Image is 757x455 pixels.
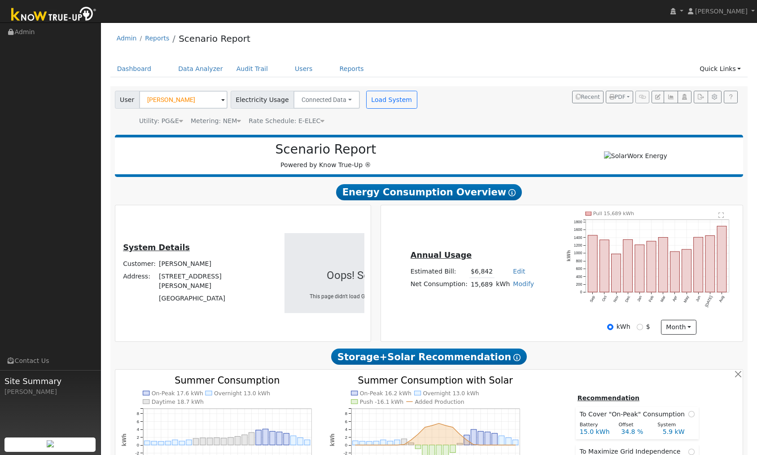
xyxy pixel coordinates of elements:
[382,444,384,446] circle: onclick=""
[487,444,489,446] circle: onclick=""
[214,390,270,397] text: Overnight 13.0 kWh
[366,91,417,109] button: Load System
[207,438,212,445] rect: onclick=""
[179,33,250,44] a: Scenario Report
[588,235,597,292] rect: onclick=""
[7,5,101,25] img: Know True-Up
[513,268,525,275] a: Edit
[599,240,609,292] rect: onclick=""
[604,151,667,161] img: SolarWorx Energy
[718,295,725,303] text: Aug
[606,91,633,103] button: PDF
[508,444,510,446] circle: onclick=""
[373,442,379,446] rect: onclick=""
[193,438,198,445] rect: onclick=""
[580,290,582,295] text: 0
[574,251,582,255] text: 1000
[345,427,347,432] text: 4
[431,425,433,427] circle: onclick=""
[469,265,494,278] td: $6,842
[270,432,275,446] rect: onclick=""
[345,419,347,424] text: 6
[485,432,490,445] rect: onclick=""
[576,274,582,279] text: 400
[478,432,483,446] rect: onclick=""
[480,444,481,446] circle: onclick=""
[646,322,650,331] label: $
[492,433,497,445] rect: onclick=""
[464,435,469,445] rect: onclick=""
[678,91,691,103] button: Login As
[235,437,240,445] rect: onclick=""
[501,444,503,446] circle: onclick=""
[609,94,626,100] span: PDF
[513,440,518,446] rect: onclick=""
[574,243,582,247] text: 1200
[410,439,412,441] circle: onclick=""
[158,270,259,292] td: [STREET_ADDRESS][PERSON_NAME]
[158,442,164,445] rect: onclick=""
[415,445,420,449] rect: onclick=""
[375,444,377,446] circle: onclick=""
[263,429,268,445] rect: onclick=""
[717,226,726,292] rect: onclick=""
[417,433,419,435] circle: onclick=""
[719,212,724,218] text: 
[172,440,178,445] rect: onclick=""
[623,239,633,292] rect: onclick=""
[411,251,472,260] u: Annual Usage
[452,427,454,428] circle: onclick=""
[576,259,582,263] text: 800
[151,390,203,397] text: On-Peak 17.6 kWh
[359,398,403,405] text: Push -16.1 kWh
[576,266,582,271] text: 600
[459,433,461,435] circle: onclick=""
[403,444,405,446] circle: onclick=""
[704,295,713,308] text: [DATE]
[415,398,464,405] text: Added Production
[473,444,475,446] circle: onclick=""
[601,295,608,302] text: Oct
[136,443,139,448] text: 0
[658,427,699,437] div: 5.9 kW
[298,438,303,445] rect: onclick=""
[331,349,527,365] span: Storage+Solar Recommendation
[607,324,613,330] input: kWh
[574,227,582,232] text: 1600
[151,398,203,405] text: Daytime 18.7 kWh
[288,61,319,77] a: Users
[614,421,653,429] div: Offset
[249,433,254,445] rect: onclick=""
[136,435,139,440] text: 2
[121,433,127,446] text: kWh
[515,444,516,446] circle: onclick=""
[506,438,511,445] rect: onclick=""
[513,354,521,361] i: Show Help
[249,117,324,124] span: Alias: HETOUC
[670,252,680,292] rect: onclick=""
[293,91,360,109] button: Connected Data
[617,322,630,331] label: kWh
[612,254,621,292] rect: onclick=""
[589,295,596,303] text: Sep
[165,441,171,445] rect: onclick=""
[256,430,261,445] rect: onclick=""
[361,444,363,446] circle: onclick=""
[119,142,533,170] div: Powered by Know True-Up ®
[574,220,582,224] text: 1800
[145,35,169,42] a: Reports
[122,270,158,292] td: Address:
[4,375,96,387] span: Site Summary
[576,282,582,287] text: 200
[136,411,139,416] text: 8
[664,91,678,103] button: Multi-Series Graph
[693,61,748,77] a: Quick Links
[499,436,504,446] rect: onclick=""
[445,425,447,427] circle: onclick=""
[617,427,658,437] div: 34.8 %
[191,116,241,126] div: Metering: NEM
[139,91,228,109] input: Select a User
[200,438,206,445] rect: onclick=""
[683,295,690,303] text: May
[359,442,365,445] rect: onclick=""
